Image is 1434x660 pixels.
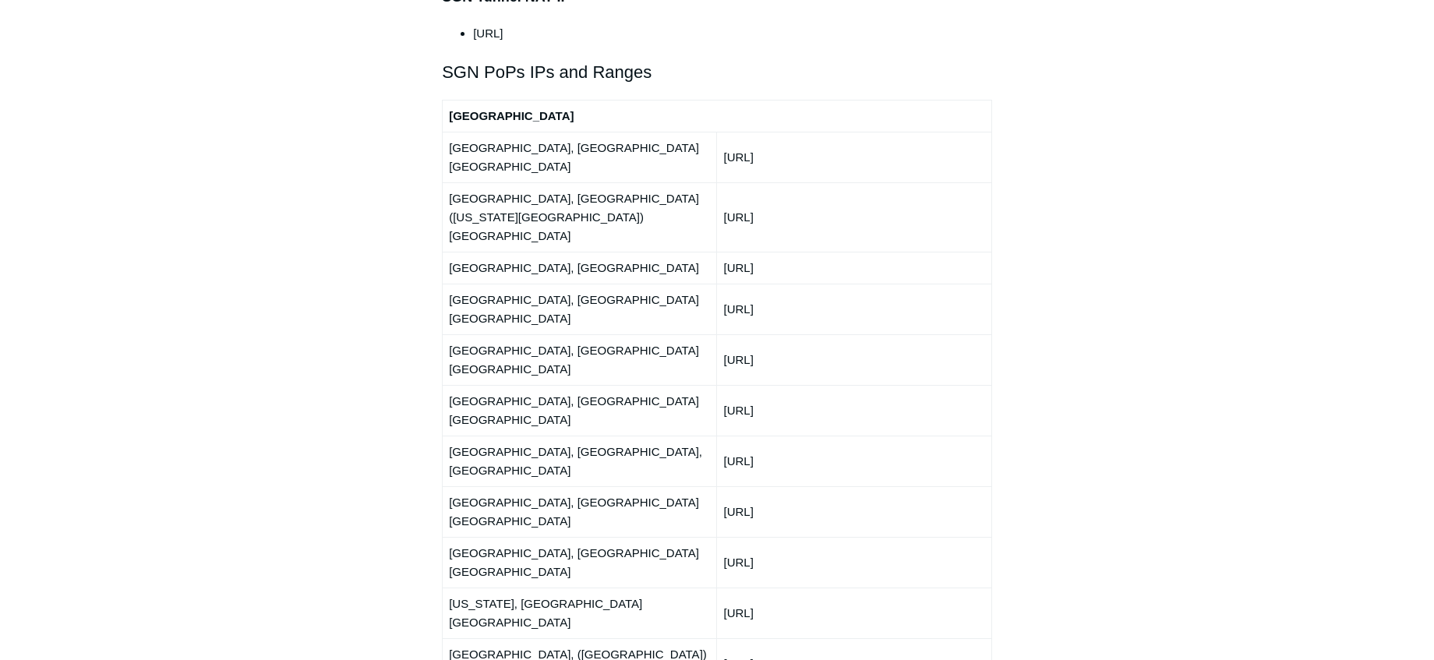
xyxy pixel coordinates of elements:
[443,588,717,638] td: [US_STATE], [GEOGRAPHIC_DATA] [GEOGRAPHIC_DATA]
[717,252,991,284] td: [URL]
[717,334,991,385] td: [URL]
[443,252,717,284] td: [GEOGRAPHIC_DATA], [GEOGRAPHIC_DATA]
[443,284,717,334] td: [GEOGRAPHIC_DATA], [GEOGRAPHIC_DATA] [GEOGRAPHIC_DATA]
[717,436,991,486] td: [URL]
[449,109,574,122] strong: [GEOGRAPHIC_DATA]
[443,486,717,537] td: [GEOGRAPHIC_DATA], [GEOGRAPHIC_DATA] [GEOGRAPHIC_DATA]
[442,58,992,86] h2: SGN PoPs IPs and Ranges
[717,132,991,182] td: [URL]
[443,182,717,252] td: [GEOGRAPHIC_DATA], [GEOGRAPHIC_DATA] ([US_STATE][GEOGRAPHIC_DATA]) [GEOGRAPHIC_DATA]
[443,132,717,182] td: [GEOGRAPHIC_DATA], [GEOGRAPHIC_DATA] [GEOGRAPHIC_DATA]
[473,24,992,43] li: [URL]
[443,385,717,436] td: [GEOGRAPHIC_DATA], [GEOGRAPHIC_DATA] [GEOGRAPHIC_DATA]
[717,486,991,537] td: [URL]
[717,182,991,252] td: [URL]
[443,436,717,486] td: [GEOGRAPHIC_DATA], [GEOGRAPHIC_DATA], [GEOGRAPHIC_DATA]
[717,284,991,334] td: [URL]
[717,588,991,638] td: [URL]
[443,334,717,385] td: [GEOGRAPHIC_DATA], [GEOGRAPHIC_DATA] [GEOGRAPHIC_DATA]
[717,385,991,436] td: [URL]
[443,537,717,588] td: [GEOGRAPHIC_DATA], [GEOGRAPHIC_DATA] [GEOGRAPHIC_DATA]
[717,537,991,588] td: [URL]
